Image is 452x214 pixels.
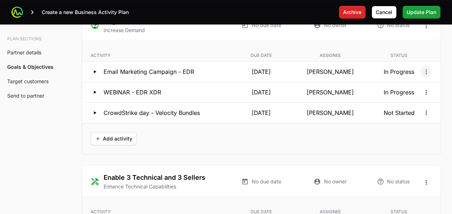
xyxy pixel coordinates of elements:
p: Enhance Technical Capabilities [104,183,205,190]
button: Open options [420,66,432,77]
span: Archive [343,8,361,17]
p: Increase Demand [104,27,157,34]
span: No due date [251,178,281,185]
a: Target customers [7,78,49,84]
p: Not Started [366,108,432,117]
p: Status [366,53,432,58]
span: No status [387,178,410,185]
p: [PERSON_NAME] [297,67,363,76]
button: Cancel [371,6,397,19]
button: CrowdStrike day - Velocity Bundles[DATE][PERSON_NAME]Not Started [82,103,440,123]
h3: Plan sections [7,36,56,42]
p: [PERSON_NAME] [297,108,363,117]
p: Email Marketing Campaign - EDR [104,67,194,76]
p: In Progress [366,67,432,76]
img: ActivitySource [12,6,23,18]
p: [DATE] [228,67,294,76]
p: CrowdStrike day - Velocity Bundles [104,108,200,117]
p: Assignee [297,53,363,58]
p: In Progress [366,88,432,97]
p: [DATE] [228,108,294,117]
span: Update Plan [407,8,436,17]
button: Open options [420,107,432,119]
p: [PERSON_NAME] [297,88,363,97]
button: Open options [420,20,432,32]
button: WEBINAR - EDR XDR[DATE][PERSON_NAME]In Progress [82,82,440,102]
p: WEBINAR - EDR XDR [104,88,161,97]
button: Add activity [91,132,137,145]
p: Activity [91,53,225,58]
span: No status [387,22,410,29]
span: No owner [324,22,346,29]
span: No due date [251,22,281,29]
button: Open options [420,177,432,188]
button: Update Plan [402,6,440,19]
button: Archive [339,6,366,19]
button: Email Marketing Campaign - EDR[DATE][PERSON_NAME]In Progress [82,62,440,82]
span: Cancel [376,8,392,17]
a: Send to partner [7,93,44,99]
a: Goals & Objectives [7,64,54,70]
button: Open options [420,86,432,98]
span: Add activity [95,134,132,143]
p: Create a new Business Activity Plan [42,9,129,16]
h3: Enable 3 Technical and 3 Sellers [104,173,205,183]
p: Due date [228,53,294,58]
p: [DATE] [228,88,294,97]
span: No owner [324,178,346,185]
a: Partner details [7,49,41,55]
